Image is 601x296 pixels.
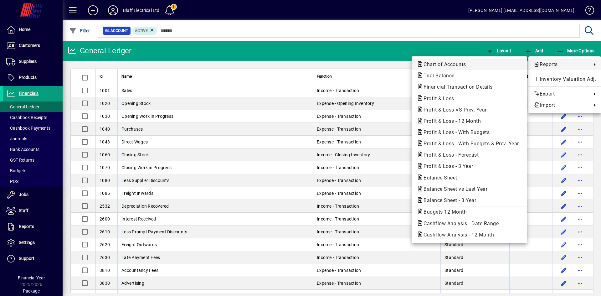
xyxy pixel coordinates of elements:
[417,84,496,90] span: Financial Transaction Details
[417,141,522,147] span: Profit & Loss - With Budgets & Prev. Year
[417,61,469,67] span: Chart of Accounts
[417,96,457,101] span: Profit & Loss
[533,61,588,68] span: Reports
[417,221,502,226] span: Cashflow Analysis - Date Range
[417,209,470,215] span: Budgets 12 Month
[417,186,491,192] span: Balance Sheet vs Last Year
[417,129,493,135] span: Profit & Loss - With Budgets
[533,90,588,98] span: Export
[533,101,588,109] span: Import
[417,232,497,238] span: Cashflow Analysis - 12 Month
[417,107,490,113] span: Profit & Loss VS Prev. Year
[417,163,476,169] span: Profit & Loss - 3 Year
[417,118,484,124] span: Profit & Loss - 12 Month
[417,152,482,158] span: Profit & Loss - Forecast
[417,73,458,79] span: Trial Balance
[417,175,460,181] span: Balance Sheet
[417,197,479,203] span: Balance Sheet - 3 Year
[533,75,596,83] span: Inventory Valuation Adj.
